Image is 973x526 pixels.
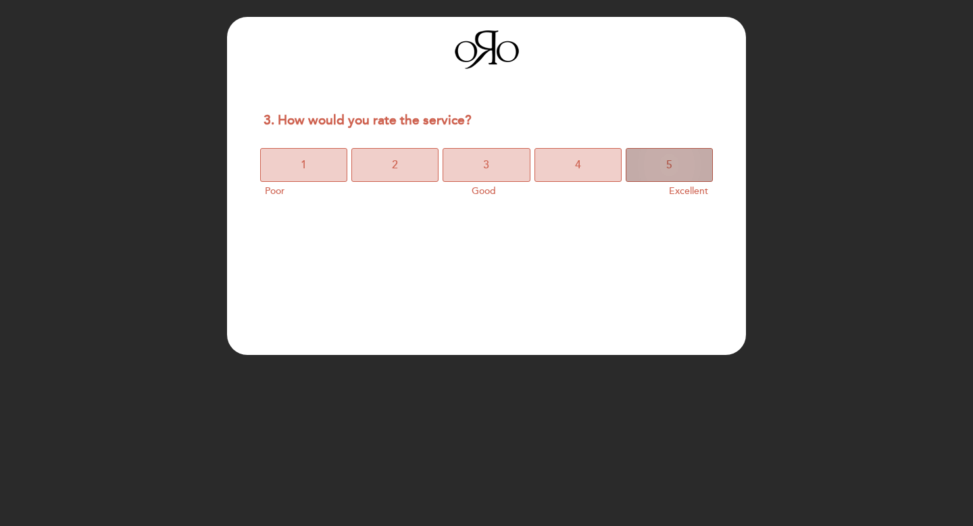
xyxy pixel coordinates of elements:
[666,146,672,184] span: 5
[575,146,581,184] span: 4
[472,185,496,197] span: Good
[260,148,347,182] button: 1
[455,30,519,69] img: header_1579028087.png
[534,148,622,182] button: 4
[301,146,307,184] span: 1
[253,104,720,137] div: 3. How would you rate the service?
[483,146,489,184] span: 3
[265,185,284,197] span: Poor
[443,148,530,182] button: 3
[669,185,708,197] span: Excellent
[626,148,713,182] button: 5
[392,146,398,184] span: 2
[351,148,439,182] button: 2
